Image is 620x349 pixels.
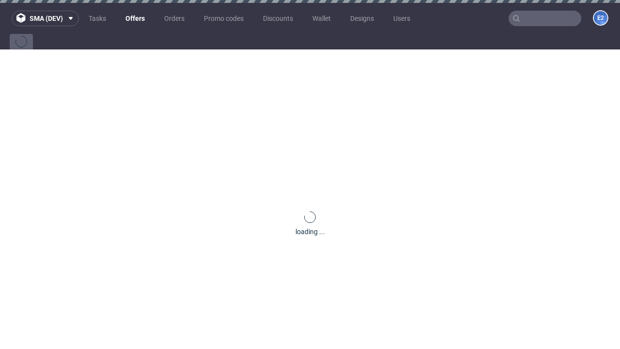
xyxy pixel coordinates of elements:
a: Orders [158,11,190,26]
figcaption: e2 [594,11,607,25]
button: sma (dev) [12,11,79,26]
a: Designs [344,11,380,26]
a: Users [387,11,416,26]
div: loading ... [295,227,325,237]
a: Wallet [307,11,337,26]
a: Tasks [83,11,112,26]
a: Discounts [257,11,299,26]
a: Offers [120,11,151,26]
span: sma (dev) [30,15,63,22]
a: Promo codes [198,11,249,26]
